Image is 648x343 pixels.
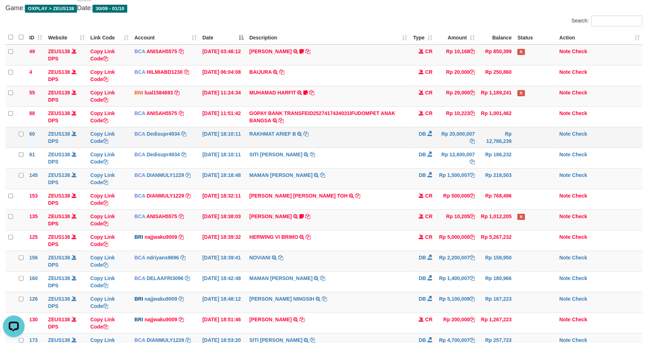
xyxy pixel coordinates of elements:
span: CR [425,234,432,240]
td: Rp 158,950 [478,251,515,271]
span: CR [425,213,432,219]
a: Copy Rp 200,000 to clipboard [470,317,475,322]
th: Status [515,30,557,45]
a: DIANMULY1229 [147,337,184,343]
span: 173 [29,337,38,343]
a: Copy Link Code [90,296,115,309]
a: ZEUS138 [48,90,70,96]
a: Copy Rp 5,100,009 to clipboard [470,296,475,302]
td: Rp 12,786,239 [478,127,515,148]
td: DPS [45,86,88,106]
a: Copy RAKHMAT ARIEF B to clipboard [304,131,309,137]
a: Copy Link Code [90,234,115,247]
th: Balance [478,30,515,45]
a: Copy najjwaku9009 to clipboard [179,317,184,322]
td: Rp 850,399 [478,45,515,65]
a: Copy MAMAN AGUSTIAN to clipboard [320,172,325,178]
span: Has Note [517,214,525,220]
a: Copy Rp 10,168 to clipboard [470,48,475,54]
span: BNI [135,90,143,96]
td: DPS [45,271,88,292]
span: 88 [29,110,35,116]
a: ZEUS138 [48,234,70,240]
a: Note [559,275,571,281]
td: [DATE] 18:48:12 [200,292,247,313]
th: Account: activate to sort column ascending [132,30,200,45]
a: Copy Rp 1,500,007 to clipboard [470,172,475,178]
a: Copy CARINA OCTAVIA TOH to clipboard [355,193,361,199]
a: Check [572,234,587,240]
span: 156 [29,255,38,261]
span: 4 [29,69,32,75]
td: [DATE] 18:10:11 [200,148,247,168]
td: DPS [45,230,88,251]
span: DB [419,172,426,178]
a: DIANMULY1229 [147,172,184,178]
td: DPS [45,251,88,271]
a: Check [572,255,587,261]
a: Copy DIANMULY1229 to clipboard [186,193,191,199]
span: 61 [29,152,35,157]
td: DPS [45,292,88,313]
a: Copy Link Code [90,275,115,288]
span: 126 [29,296,38,302]
span: DB [419,275,426,281]
a: GOPAY BANK TRANSFEID2527417434031IFUDOMPET ANAK BANGSA [250,110,396,123]
span: BRI [135,317,143,322]
td: DPS [45,168,88,189]
td: Rp 500,000 [435,189,478,209]
a: Copy Rp 20,000 to clipboard [470,69,475,75]
td: [DATE] 11:51:42 [200,106,247,127]
td: Rp 180,966 [478,271,515,292]
span: DB [419,296,426,302]
a: ZEUS138 [48,193,70,199]
td: Rp 186,232 [478,148,515,168]
span: 153 [29,193,38,199]
a: NOVIANI [250,255,270,261]
span: BCA [135,131,145,137]
a: Copy INA PAUJANAH to clipboard [305,48,310,54]
a: Copy SITI NURLITA SAPIT to clipboard [310,337,315,343]
td: Rp 1,267,223 [478,313,515,333]
a: DELAAFRI3096 [147,275,184,281]
a: Copy HERWING VI BRIMO to clipboard [306,234,311,240]
td: [DATE] 03:46:12 [200,45,247,65]
a: Note [559,48,571,54]
a: najjwaku9009 [145,234,177,240]
a: Copy lual1584693 to clipboard [174,90,179,96]
span: BCA [135,152,145,157]
span: 125 [29,234,38,240]
a: HILMIABD1230 [147,69,183,75]
span: CR [425,90,432,96]
td: Rp 768,496 [478,189,515,209]
td: DPS [45,127,88,148]
a: [PERSON_NAME] [PERSON_NAME] TOH [250,193,348,199]
a: Copy najjwaku9009 to clipboard [179,234,184,240]
label: Search: [572,16,643,26]
a: Copy Link Code [90,90,115,103]
a: ZEUS138 [48,172,70,178]
span: BCA [135,275,145,281]
a: Copy Link Code [90,131,115,144]
a: Check [572,337,587,343]
td: Rp 250,860 [478,65,515,86]
a: Note [559,90,571,96]
span: DB [419,255,426,261]
a: Note [559,255,571,261]
a: Copy Rp 20,000,007 to clipboard [470,138,475,144]
span: CR [425,317,432,322]
a: Copy Link Code [90,172,115,185]
a: Copy SITI KURNIA NINGSIH to clipboard [322,296,327,302]
a: Copy Rp 10,223 to clipboard [470,110,475,116]
th: Amount: activate to sort column ascending [435,30,478,45]
span: 135 [29,213,38,219]
td: [DATE] 06:04:08 [200,65,247,86]
a: Copy Link Code [90,69,115,82]
a: Copy ANISAH5575 to clipboard [179,48,184,54]
a: Copy DELAAFRI3096 to clipboard [185,275,190,281]
span: 145 [29,172,38,178]
a: ZEUS138 [48,317,70,322]
td: [DATE] 18:39:32 [200,230,247,251]
span: 49 [29,48,35,54]
a: Copy Rp 4,700,007 to clipboard [470,337,475,343]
